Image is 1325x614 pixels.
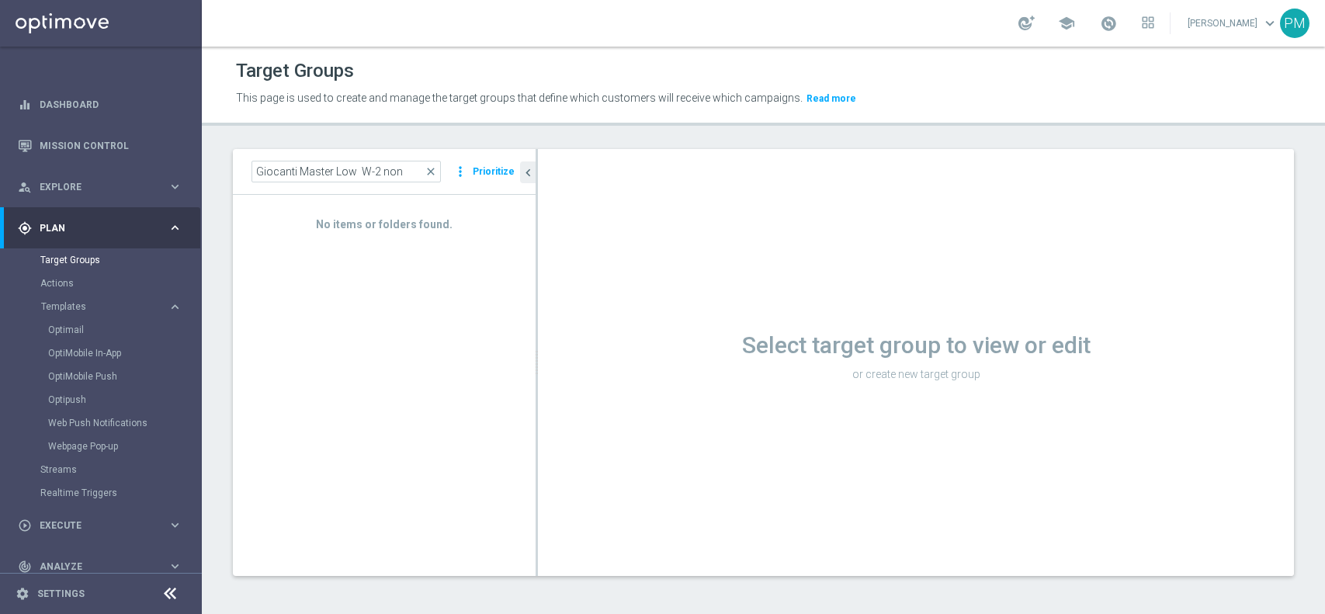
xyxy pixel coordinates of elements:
i: settings [16,587,29,601]
span: Execute [40,521,168,530]
a: OptiMobile Push [48,370,161,383]
i: track_changes [18,560,32,574]
a: Webpage Pop-up [48,440,161,453]
i: keyboard_arrow_right [168,179,182,194]
i: gps_fixed [18,221,32,235]
a: Settings [37,589,85,598]
button: Mission Control [17,140,183,152]
button: Prioritize [470,161,517,182]
div: Webpage Pop-up [48,435,200,458]
i: more_vert [453,161,468,182]
span: school [1058,15,1075,32]
span: Explore [40,182,168,192]
span: keyboard_arrow_down [1261,15,1278,32]
i: keyboard_arrow_right [168,300,182,314]
a: Mission Control [40,125,182,166]
div: Plan [18,221,168,235]
div: Optimail [48,318,200,342]
a: Realtime Triggers [40,487,161,499]
span: Templates [41,302,152,311]
div: Templates [41,302,168,311]
div: Execute [18,519,168,532]
div: Streams [40,458,200,481]
i: chevron_left [521,165,536,180]
i: keyboard_arrow_right [168,559,182,574]
button: track_changes Analyze keyboard_arrow_right [17,560,183,573]
div: Web Push Notifications [48,411,200,435]
span: close [425,165,437,178]
div: Optipush [48,388,200,411]
h3: No items or folders found. [245,217,524,231]
span: Analyze [40,562,168,571]
i: person_search [18,180,32,194]
button: gps_fixed Plan keyboard_arrow_right [17,222,183,234]
a: Actions [40,277,161,290]
input: Quick find group or folder [251,161,441,182]
a: Dashboard [40,84,182,125]
div: Analyze [18,560,168,574]
button: Read more [805,90,858,107]
button: chevron_left [520,161,536,183]
i: keyboard_arrow_right [168,220,182,235]
div: Target Groups [40,248,200,272]
div: Explore [18,180,168,194]
span: Plan [40,224,168,233]
a: Web Push Notifications [48,417,161,429]
div: Actions [40,272,200,295]
p: or create new target group [538,367,1294,381]
a: [PERSON_NAME]keyboard_arrow_down [1186,12,1280,35]
div: OptiMobile Push [48,365,200,388]
div: PM [1280,9,1309,38]
div: OptiMobile In-App [48,342,200,365]
a: Streams [40,463,161,476]
h1: Select target group to view or edit [538,331,1294,359]
a: OptiMobile In-App [48,347,161,359]
h1: Target Groups [236,60,354,82]
button: Templates keyboard_arrow_right [40,300,183,313]
div: Mission Control [18,125,182,166]
a: Optimail [48,324,161,336]
span: This page is used to create and manage the target groups that define which customers will receive... [236,92,803,104]
a: Target Groups [40,254,161,266]
div: Templates [40,295,200,458]
i: keyboard_arrow_right [168,518,182,532]
div: Dashboard [18,84,182,125]
div: Realtime Triggers [40,481,200,505]
a: Optipush [48,394,161,406]
i: equalizer [18,98,32,112]
button: play_circle_outline Execute keyboard_arrow_right [17,519,183,532]
button: person_search Explore keyboard_arrow_right [17,181,183,193]
button: equalizer Dashboard [17,99,183,111]
i: play_circle_outline [18,519,32,532]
